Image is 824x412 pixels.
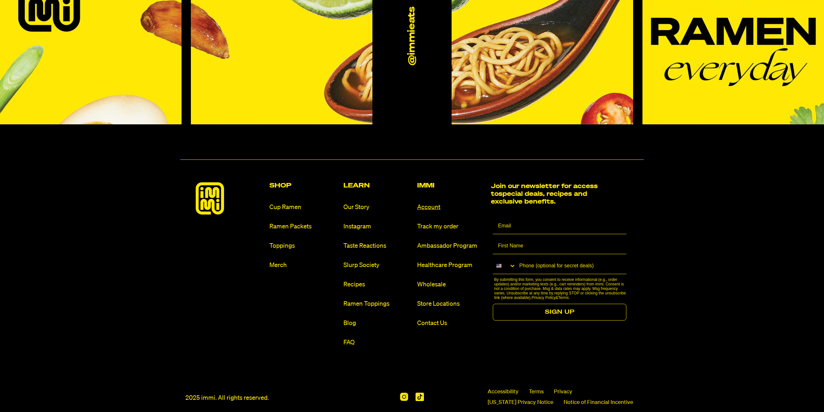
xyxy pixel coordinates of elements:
a: Track my order [417,222,486,231]
a: Our Story [343,203,412,212]
a: Account [417,203,486,212]
a: Toppings [269,242,338,250]
a: Ramen Packets [269,222,338,231]
img: Tiktok [416,393,424,401]
h2: Learn [343,182,412,189]
a: Healthcare Program [417,261,486,270]
a: Notice of Financial Incentive [564,399,633,407]
a: Instagram [343,222,412,231]
span: Accessibility [488,388,519,396]
input: First Name [493,238,626,254]
a: Store Locations [417,300,486,308]
a: Privacy [554,388,572,396]
a: Contact Us [417,319,486,328]
img: immieats [196,182,224,215]
a: Slurp Society [343,261,412,270]
a: Blog [343,319,412,328]
a: Recipes [343,280,412,289]
p: 2025 immi. All rights reserved. [185,394,269,402]
a: [US_STATE] Privacy Notice [488,399,553,407]
a: Merch [269,261,338,270]
a: Terms [558,295,569,300]
a: Wholesale [417,280,486,289]
a: Taste Reactions [343,242,412,250]
button: Search Countries [493,258,516,273]
img: United States [496,263,501,268]
a: Ambassador Program [417,242,486,250]
input: Email [493,218,626,234]
h2: Shop [269,182,338,189]
input: Phone (optional for secret deals) [516,258,626,274]
a: @immieats [407,5,418,65]
a: Privacy Policy [531,295,556,300]
a: Cup Ramen [269,203,338,212]
p: By submitting this form, you consent to receive informational (e.g., order updates) and/or market... [494,277,628,300]
a: FAQ [343,338,412,347]
img: Instagram [400,393,408,401]
h2: Immi [417,182,486,189]
h2: Join our newsletter for access to special deals, recipes and exclusive benefits. [491,182,602,206]
button: SIGN UP [493,304,626,321]
a: Ramen Toppings [343,300,412,308]
a: Terms [529,388,544,396]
